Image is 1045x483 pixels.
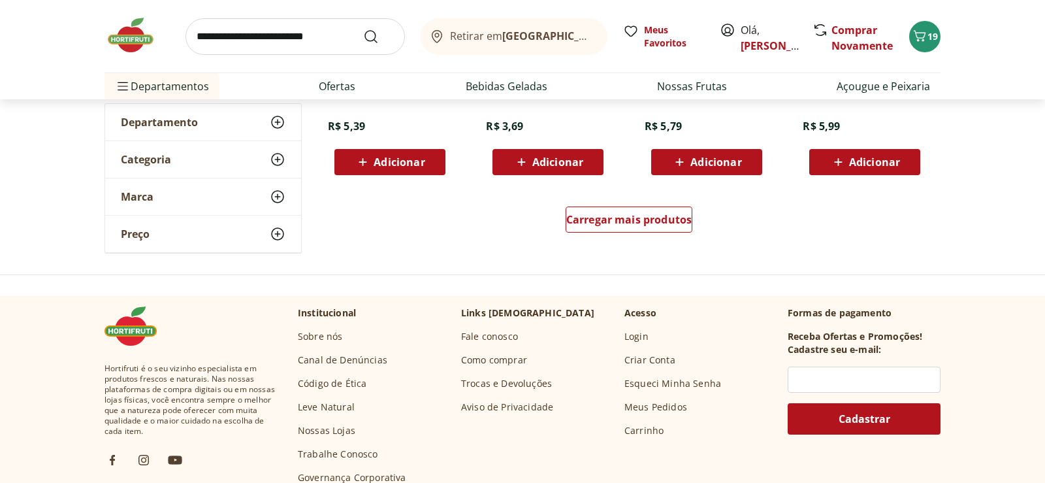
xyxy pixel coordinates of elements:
[328,119,365,133] span: R$ 5,39
[837,78,930,94] a: Açougue e Peixaria
[334,149,445,175] button: Adicionar
[104,452,120,468] img: fb
[121,116,198,129] span: Departamento
[741,22,799,54] span: Olá,
[644,24,704,50] span: Meus Favoritos
[421,18,607,55] button: Retirar em[GEOGRAPHIC_DATA]/[GEOGRAPHIC_DATA]
[104,16,170,55] img: Hortifruti
[466,78,547,94] a: Bebidas Geladas
[788,403,940,435] button: Cadastrar
[115,71,131,102] button: Menu
[645,119,682,133] span: R$ 5,79
[298,354,387,367] a: Canal de Denúncias
[566,207,693,238] a: Carregar mais produtos
[115,71,209,102] span: Departamentos
[624,377,721,390] a: Esqueci Minha Senha
[803,119,840,133] span: R$ 5,99
[849,157,900,167] span: Adicionar
[788,307,940,320] p: Formas de pagamento
[374,157,425,167] span: Adicionar
[461,401,553,414] a: Aviso de Privacidade
[105,141,301,178] button: Categoria
[909,21,940,52] button: Carrinho
[624,330,649,343] a: Login
[492,149,603,175] button: Adicionar
[788,343,881,356] h3: Cadastre seu e-mail:
[624,354,675,367] a: Criar Conta
[532,157,583,167] span: Adicionar
[298,377,366,390] a: Código de Ética
[461,307,594,320] p: Links [DEMOGRAPHIC_DATA]
[651,149,762,175] button: Adicionar
[566,214,692,225] span: Carregar mais produtos
[624,401,687,414] a: Meus Pedidos
[624,307,656,320] p: Acesso
[136,452,152,468] img: ig
[121,227,150,241] span: Preço
[839,414,890,424] span: Cadastrar
[105,216,301,252] button: Preço
[298,330,342,343] a: Sobre nós
[167,452,183,468] img: ytb
[298,448,378,461] a: Trabalhe Conosco
[185,18,405,55] input: search
[461,354,527,367] a: Como comprar
[657,78,727,94] a: Nossas Frutas
[831,23,893,53] a: Comprar Novamente
[104,363,277,437] span: Hortifruti é o seu vizinho especialista em produtos frescos e naturais. Nas nossas plataformas de...
[105,104,301,141] button: Departamento
[121,153,171,166] span: Categoria
[461,330,518,343] a: Fale conosco
[450,30,594,42] span: Retirar em
[623,24,704,50] a: Meus Favoritos
[105,178,301,215] button: Marca
[788,330,922,343] h3: Receba Ofertas e Promoções!
[741,39,826,53] a: [PERSON_NAME]
[363,29,394,44] button: Submit Search
[690,157,741,167] span: Adicionar
[104,307,170,346] img: Hortifruti
[298,401,355,414] a: Leve Natural
[461,377,552,390] a: Trocas e Devoluções
[298,307,356,320] p: Institucional
[486,119,523,133] span: R$ 3,69
[502,29,722,43] b: [GEOGRAPHIC_DATA]/[GEOGRAPHIC_DATA]
[624,424,664,437] a: Carrinho
[927,30,938,42] span: 19
[121,190,153,203] span: Marca
[298,424,355,437] a: Nossas Lojas
[809,149,920,175] button: Adicionar
[319,78,355,94] a: Ofertas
